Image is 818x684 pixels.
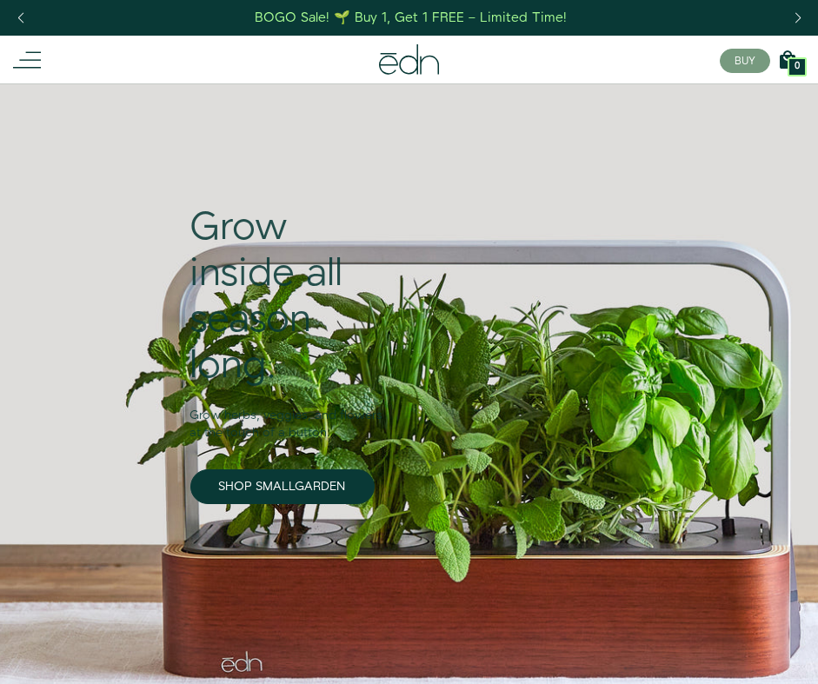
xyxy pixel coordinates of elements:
[190,205,389,388] div: Grow inside all season long.
[255,9,567,27] div: BOGO Sale! 🌱 Buy 1, Get 1 FREE – Limited Time!
[720,49,770,73] button: BUY
[795,62,800,71] span: 0
[253,4,569,31] a: BOGO Sale! 🌱 Buy 1, Get 1 FREE – Limited Time!
[190,389,389,442] div: Grow herbs, veggies, and flowers at the touch of a button.
[190,469,375,504] a: SHOP SMALLGARDEN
